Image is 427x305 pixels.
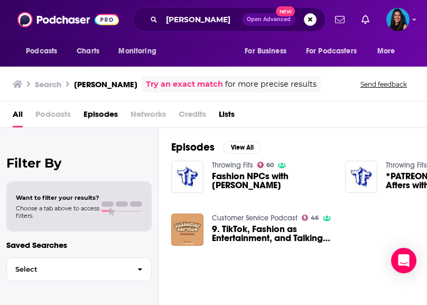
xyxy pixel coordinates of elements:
span: Choose a tab above to access filters. [16,205,99,219]
span: 60 [266,163,274,168]
span: New [276,6,295,16]
a: Customer Service Podcast [212,214,298,223]
span: Podcasts [26,44,57,59]
span: Networks [131,106,166,127]
p: Saved Searches [6,240,152,250]
a: 60 [257,162,274,168]
span: For Business [245,44,286,59]
span: Charts [77,44,99,59]
span: Want to filter your results? [16,194,99,201]
div: Open Intercom Messenger [391,248,416,273]
a: 46 [302,215,319,221]
span: for more precise results [225,78,317,90]
a: Throwing Fits [212,161,253,170]
span: For Podcasters [306,44,357,59]
span: Select [7,266,129,273]
span: Podcasts [35,106,71,127]
button: open menu [18,41,71,61]
img: User Profile [386,8,410,31]
a: Try an exact match [146,78,223,90]
img: *PATREON PREVIEW* The Afters with Mark Boutilier [345,161,377,193]
h2: Filter By [6,155,152,171]
a: 9. TikTok, Fashion as Entertainment, and Talking Your Sh*t [Interview with Mark Boutilier] [212,225,332,243]
span: Logged in as kateyquinn [386,8,410,31]
img: Podchaser - Follow, Share and Rate Podcasts [17,10,119,30]
img: 9. TikTok, Fashion as Entertainment, and Talking Your Sh*t [Interview with Mark Boutilier] [171,214,203,246]
span: 46 [311,216,319,220]
span: Fashion NPCs with [PERSON_NAME] [212,172,332,190]
input: Search podcasts, credits, & more... [162,11,242,28]
a: Episodes [83,106,118,127]
button: View All [223,141,261,154]
a: Show notifications dropdown [331,11,349,29]
a: Show notifications dropdown [357,11,374,29]
button: Show profile menu [386,8,410,31]
a: Throwing Fits [386,161,427,170]
button: Select [6,257,152,281]
img: Fashion NPCs with Mark Boutilier [171,161,203,193]
button: open menu [111,41,170,61]
a: Charts [70,41,106,61]
button: open menu [370,41,409,61]
a: Fashion NPCs with Mark Boutilier [212,172,332,190]
span: 9. TikTok, Fashion as Entertainment, and Talking Your Sh*t [Interview with [PERSON_NAME]] [212,225,332,243]
a: Lists [219,106,235,127]
button: Open AdvancedNew [242,13,295,26]
div: Search podcasts, credits, & more... [133,7,326,32]
span: Open Advanced [247,17,291,22]
span: More [377,44,395,59]
h3: Search [35,79,61,89]
h3: [PERSON_NAME] [74,79,137,89]
button: open menu [299,41,372,61]
button: open menu [237,41,300,61]
button: Send feedback [357,80,410,89]
a: EpisodesView All [171,141,261,154]
span: Monitoring [118,44,156,59]
h2: Episodes [171,141,215,154]
a: All [13,106,23,127]
span: Credits [179,106,206,127]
